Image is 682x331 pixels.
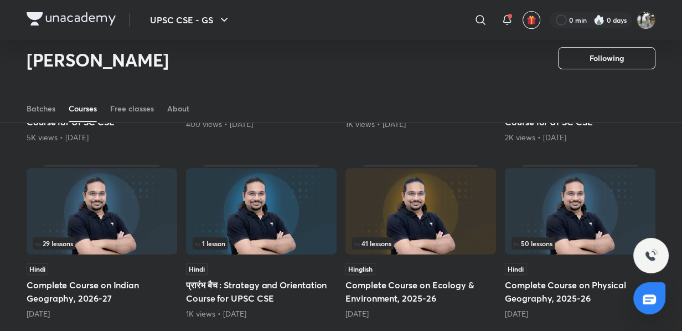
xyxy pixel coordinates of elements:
[186,308,337,319] div: 1K views • 3 months ago
[558,47,655,69] button: Following
[345,119,496,130] div: 1K views • 1 month ago
[27,168,177,254] img: Thumbnail
[167,103,189,114] div: About
[505,165,655,319] div: Complete Course on Physical Geography, 2025-26
[33,237,170,249] div: infosection
[143,9,237,31] button: UPSC CSE - GS
[354,240,391,247] span: 41 lessons
[523,11,540,29] button: avatar
[345,278,496,305] h5: Complete Course on Ecology & Environment, 2025-26
[352,237,489,249] div: infocontainer
[186,168,337,254] img: Thumbnail
[505,263,526,275] span: Hindi
[27,308,177,319] div: 3 months ago
[193,237,330,249] div: infocontainer
[514,240,552,247] span: 50 lessons
[345,168,496,254] img: Thumbnail
[345,263,375,275] span: Hinglish
[167,95,189,122] a: About
[27,165,177,319] div: Complete Course on Indian Geography, 2026-27
[186,165,337,319] div: प्रारंभ बैच : Strategy and Orientation Course for UPSC CSE
[512,237,649,249] div: infocontainer
[505,278,655,305] h5: Complete Course on Physical Geography, 2025-26
[110,103,154,114] div: Free classes
[505,132,655,143] div: 2K views • 2 months ago
[27,95,55,122] a: Batches
[27,132,177,143] div: 5K views • 1 month ago
[193,237,330,249] div: infosection
[590,53,624,64] span: Following
[27,12,116,26] img: Company Logo
[637,11,655,29] img: Anjali Ror
[505,308,655,319] div: 5 months ago
[69,103,97,114] div: Courses
[593,14,604,26] img: streak
[193,237,330,249] div: left
[33,237,170,249] div: infocontainer
[352,237,489,249] div: infosection
[186,263,208,275] span: Hindi
[27,278,177,305] h5: Complete Course on Indian Geography, 2026-27
[195,240,225,247] span: 1 lesson
[505,168,655,254] img: Thumbnail
[27,263,48,275] span: Hindi
[352,237,489,249] div: left
[186,119,337,130] div: 400 views • 1 month ago
[186,278,337,305] h5: प्रारंभ बैच : Strategy and Orientation Course for UPSC CSE
[35,240,73,247] span: 29 lessons
[345,165,496,319] div: Complete Course on Ecology & Environment, 2025-26
[512,237,649,249] div: infosection
[644,249,658,262] img: ttu
[110,95,154,122] a: Free classes
[27,12,116,28] a: Company Logo
[33,237,170,249] div: left
[69,95,97,122] a: Courses
[512,237,649,249] div: left
[27,103,55,114] div: Batches
[345,308,496,319] div: 3 months ago
[27,49,169,71] h2: [PERSON_NAME]
[526,15,536,25] img: avatar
